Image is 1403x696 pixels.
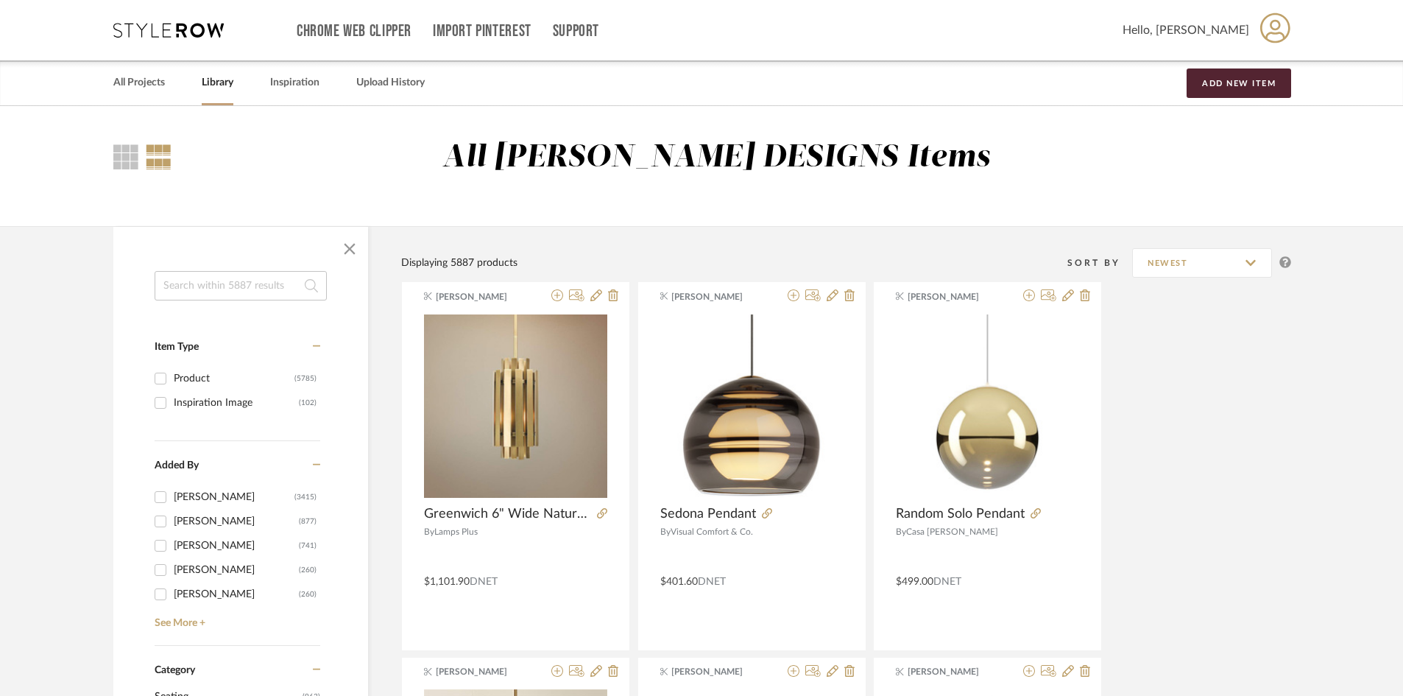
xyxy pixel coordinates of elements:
div: All [PERSON_NAME] DESIGNS Items [442,139,990,177]
span: $401.60 [660,577,698,587]
div: Product [174,367,294,390]
img: Sedona Pendant [660,314,844,498]
a: See More + [151,606,320,630]
a: All Projects [113,73,165,93]
button: Close [335,234,364,264]
span: [PERSON_NAME] [436,665,529,678]
div: (260) [299,558,317,582]
span: $499.00 [896,577,933,587]
span: $1,101.90 [424,577,470,587]
span: [PERSON_NAME] [908,290,1000,303]
span: Item Type [155,342,199,352]
a: Library [202,73,233,93]
div: 0 [424,314,607,498]
span: Added By [155,460,199,471]
div: Inspiration Image [174,391,299,415]
div: [PERSON_NAME] [174,510,299,533]
div: (741) [299,534,317,558]
a: Upload History [356,73,425,93]
a: Support [553,25,599,38]
span: [PERSON_NAME] [671,290,764,303]
div: (102) [299,391,317,415]
a: Import Pinterest [433,25,531,38]
button: Add New Item [1187,68,1291,98]
span: Hello, [PERSON_NAME] [1123,21,1249,39]
span: By [896,527,906,536]
a: Chrome Web Clipper [297,25,411,38]
span: By [424,527,434,536]
img: Greenwich 6" Wide Natural Brass Metal Mini Pendant Light [424,314,607,498]
div: [PERSON_NAME] [174,485,294,509]
div: [PERSON_NAME] [174,583,299,606]
div: Displaying 5887 products [401,255,517,271]
span: Random Solo Pendant [896,506,1025,522]
span: [PERSON_NAME] [436,290,529,303]
div: Sort By [1067,256,1132,270]
span: Visual Comfort & Co. [671,527,753,536]
div: (877) [299,510,317,533]
span: [PERSON_NAME] [908,665,1000,678]
div: [PERSON_NAME] [174,534,299,558]
div: (5785) [294,367,317,390]
span: [PERSON_NAME] [671,665,764,678]
a: Inspiration [270,73,319,93]
img: Random Solo Pendant [896,314,1079,498]
span: Sedona Pendant [660,506,756,522]
span: Casa [PERSON_NAME] [906,527,998,536]
div: 0 [896,314,1079,498]
div: (260) [299,583,317,606]
span: Lamps Plus [434,527,478,536]
input: Search within 5887 results [155,271,327,300]
span: By [660,527,671,536]
span: DNET [470,577,498,587]
span: Greenwich 6" Wide Natural Brass Metal Mini Pendant Light [424,506,591,522]
span: Category [155,664,195,677]
span: DNET [933,577,961,587]
div: [PERSON_NAME] [174,558,299,582]
div: (3415) [294,485,317,509]
span: DNET [698,577,726,587]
